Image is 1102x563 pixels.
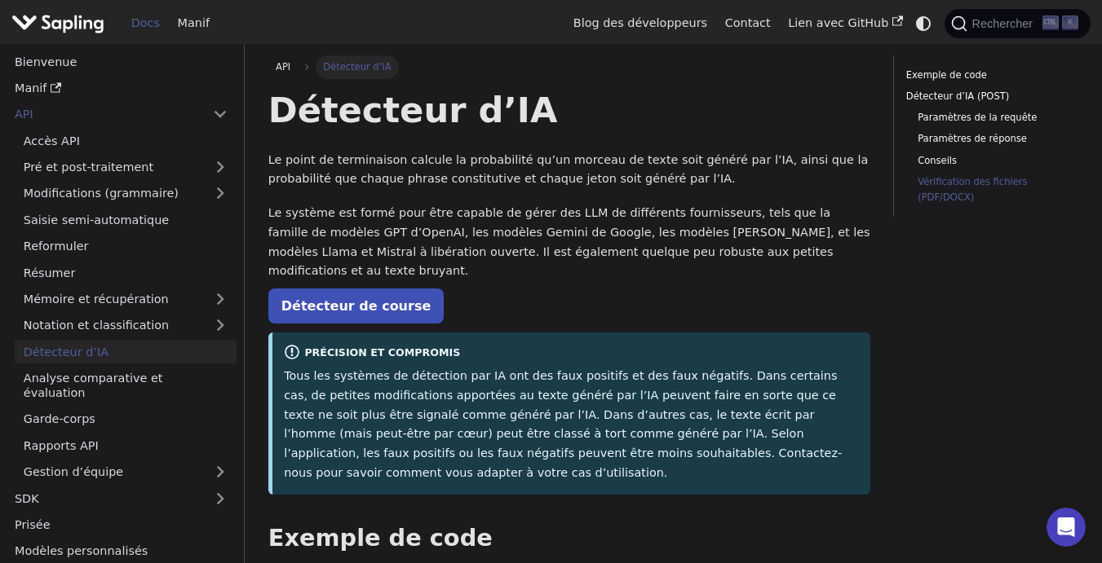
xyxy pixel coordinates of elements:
span: Rechercher [967,17,1042,30]
a: Manif [169,11,219,36]
a: Docs [122,11,169,36]
iframe: Intercom live chat [1047,508,1086,547]
a: Bienvenue [6,50,237,73]
a: Contact [716,11,780,36]
a: Blog des développeurs [564,11,716,36]
a: Paramètres de réponse [918,131,1067,147]
a: Lien avec GitHub [779,11,912,36]
a: Détecteur d’IA [15,340,237,363]
font: Précision et compromis [304,346,460,358]
a: Modèles personnalisés [6,539,237,563]
a: Paramètres de la requête [918,110,1067,125]
a: Pré et post-traitement [15,156,237,179]
p: Le point de terminaison calcule la probabilité qu’un morceau de texte soit généré par l’IA, ainsi... [268,151,870,190]
a: SDK [6,486,204,510]
h1: Détecteur d’IA [268,88,870,132]
a: Manif [6,77,237,100]
a: API [6,103,204,126]
button: Développer la catégorie « SDK » de la barre latérale [204,486,237,510]
p: Le système est formé pour être capable de gérer des LLM de différents fournisseurs, tels que la f... [268,204,870,281]
span: Détecteur d’IA [316,55,399,78]
a: Sapling.ai [11,11,110,35]
a: Résumer [15,261,237,284]
a: Accès API [15,129,237,152]
a: Rapports API [15,433,237,457]
h2: Exemple de code [268,524,870,553]
font: Manif [15,81,46,95]
a: Notation et classification [15,314,237,337]
img: Sapling.ai [11,11,104,35]
span: API [276,61,290,73]
button: Basculer entre le mode sombre et le mode clair (actuellement en mode système) [912,11,936,35]
a: Gestion d’équipe [15,460,237,484]
a: Détecteur de course [268,288,444,323]
a: Exemple de code [906,68,1073,83]
a: Saisie semi-automatique [15,208,237,231]
a: Garde-corps [15,407,237,431]
nav: Chapelure [268,55,870,78]
a: Détecteur d’IA (POST) [906,89,1073,104]
a: Reformuler [15,235,237,258]
a: Analyse comparative et évaluation [15,367,237,405]
a: Conseils [918,153,1067,169]
a: API [268,55,299,78]
p: Tous les systèmes de détection par IA ont des faux positifs et des faux négatifs. Dans certains c... [284,367,858,483]
a: Mémoire et récupération [15,288,237,311]
font: Lien avec GitHub [788,16,888,29]
kbd: K [1062,15,1078,30]
a: Prisée [6,513,237,537]
a: Modifications (grammaire) [15,182,237,205]
button: Réduire la catégorie de la barre latérale 'API' [204,103,237,126]
button: Recherche (Ctrl+K) [945,9,1091,38]
a: Vérification des fichiers (PDF/DOCX) [918,174,1067,205]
